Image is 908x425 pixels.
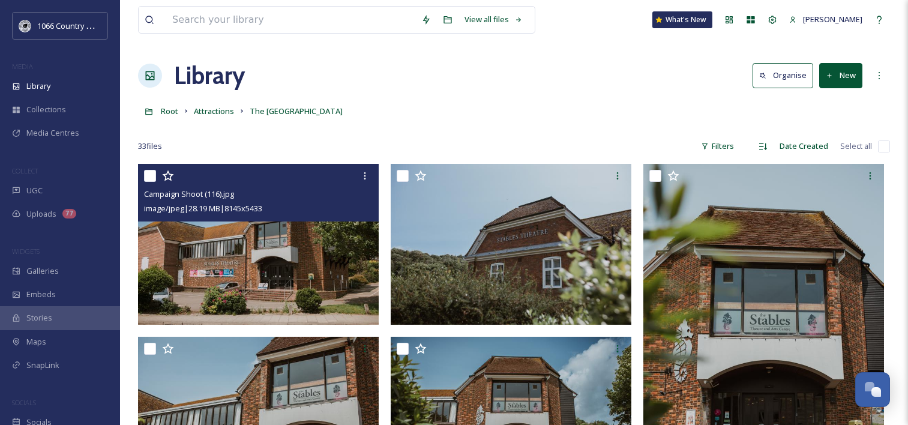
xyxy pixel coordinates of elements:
span: Media Centres [26,127,79,139]
span: Galleries [26,265,59,277]
button: Organise [753,63,813,88]
span: SnapLink [26,360,59,371]
img: Campaign Shoot (135).jpg [391,164,631,325]
span: [PERSON_NAME] [803,14,862,25]
span: Stories [26,312,52,324]
a: Attractions [194,104,234,118]
input: Search your library [166,7,415,33]
span: 1066 Country Marketing [37,20,122,31]
span: Maps [26,336,46,348]
a: [PERSON_NAME] [783,8,868,31]
a: View all files [459,8,529,31]
img: Campaign Shoot (116).jpg [138,164,379,325]
span: UGC [26,185,43,196]
span: 33 file s [138,140,162,152]
span: image/jpeg | 28.19 MB | 8145 x 5433 [144,203,262,214]
span: Embeds [26,289,56,300]
button: New [819,63,862,88]
div: Date Created [774,134,834,158]
span: WIDGETS [12,247,40,256]
span: Uploads [26,208,56,220]
span: Root [161,106,178,116]
div: 77 [62,209,76,219]
span: Select all [840,140,872,152]
span: The [GEOGRAPHIC_DATA] [250,106,343,116]
span: MEDIA [12,62,33,71]
button: Open Chat [855,372,890,407]
a: Library [174,58,245,94]
a: What's New [652,11,712,28]
span: Library [26,80,50,92]
span: COLLECT [12,166,38,175]
img: logo_footerstamp.png [19,20,31,32]
a: The [GEOGRAPHIC_DATA] [250,104,343,118]
a: Root [161,104,178,118]
span: SOCIALS [12,398,36,407]
span: Campaign Shoot (116).jpg [144,188,234,199]
span: Attractions [194,106,234,116]
div: Filters [695,134,740,158]
span: Collections [26,104,66,115]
